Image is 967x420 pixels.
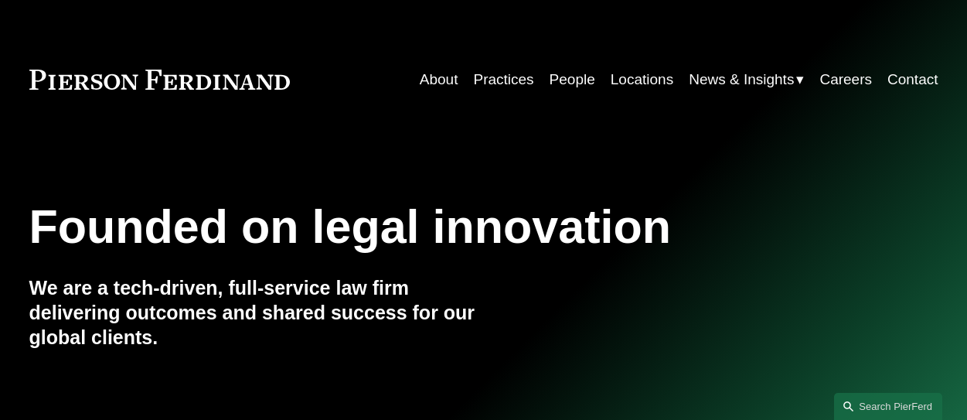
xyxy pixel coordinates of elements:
a: Practices [473,65,533,94]
a: Careers [819,65,872,94]
h1: Founded on legal innovation [29,200,787,254]
h4: We are a tech-driven, full-service law firm delivering outcomes and shared success for our global... [29,276,484,350]
a: folder dropdown [689,65,804,94]
a: Locations [611,65,673,94]
span: News & Insights [689,67,794,93]
a: Contact [887,65,938,94]
a: Search this site [834,393,942,420]
a: About [420,65,458,94]
a: People [550,65,595,94]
